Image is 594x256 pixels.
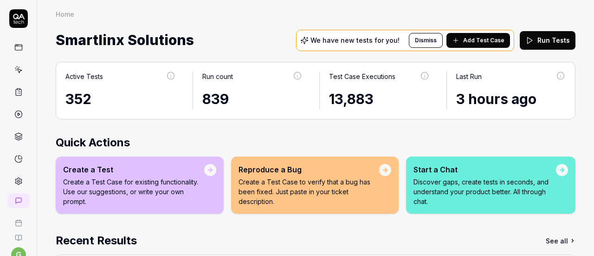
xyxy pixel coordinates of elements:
div: Run count [202,72,233,81]
time: 3 hours ago [456,91,536,107]
a: Book a call with us [4,212,33,227]
div: Create a Test [63,164,204,175]
div: 839 [202,89,303,110]
div: 352 [65,89,176,110]
span: Add Test Case [463,36,504,45]
button: Add Test Case [446,33,510,48]
a: New conversation [7,193,30,208]
div: Reproduce a Bug [239,164,379,175]
div: Active Tests [65,72,103,81]
button: Dismiss [409,33,443,48]
h2: Quick Actions [56,134,575,151]
p: Create a Test Case for existing functionality. Use our suggestions, or write your own prompt. [63,177,204,206]
p: Discover gaps, create tests in seconds, and understand your product better. All through chat. [413,177,556,206]
h2: Recent Results [56,232,137,249]
div: Start a Chat [413,164,556,175]
div: Home [56,9,74,19]
p: Create a Test Case to verify that a bug has been fixed. Just paste in your ticket description. [239,177,379,206]
span: Smartlinx Solutions [56,28,194,53]
p: We have new tests for you! [310,37,400,44]
a: Documentation [4,227,33,242]
a: See all [546,232,575,249]
div: Last Run [456,72,482,81]
button: Run Tests [520,31,575,50]
div: Test Case Executions [329,72,395,81]
div: 13,883 [329,89,430,110]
